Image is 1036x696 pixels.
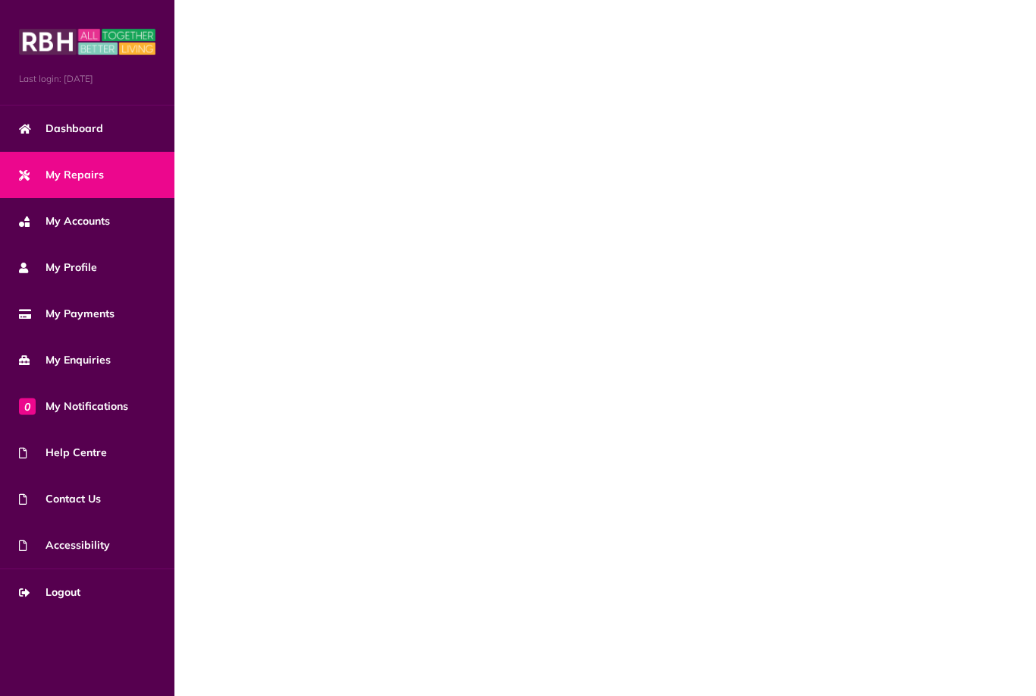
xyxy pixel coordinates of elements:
span: Dashboard [19,121,103,137]
span: Last login: [DATE] [19,72,155,86]
span: My Repairs [19,167,104,183]
span: Logout [19,584,80,600]
span: Help Centre [19,445,107,461]
span: My Profile [19,260,97,276]
span: Contact Us [19,491,101,507]
span: My Notifications [19,398,128,414]
img: MyRBH [19,27,155,57]
span: Accessibility [19,537,110,553]
span: 0 [19,398,36,414]
span: My Enquiries [19,352,111,368]
span: My Accounts [19,213,110,229]
span: My Payments [19,306,115,322]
